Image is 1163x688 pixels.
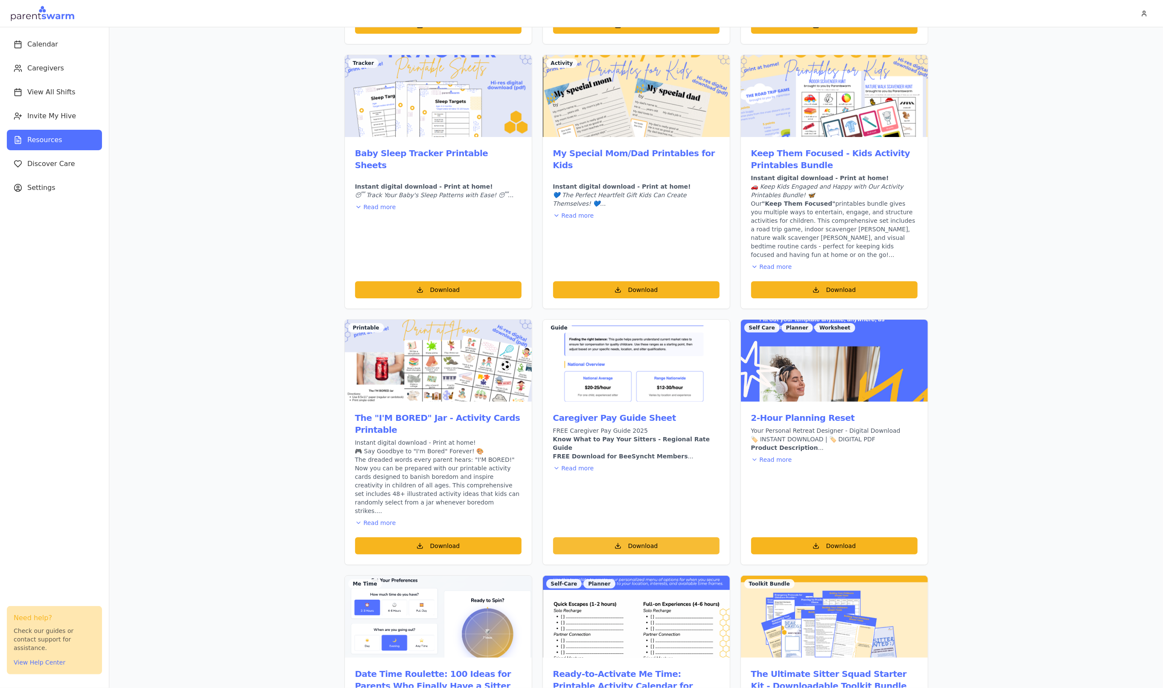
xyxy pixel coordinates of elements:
[10,5,75,22] img: Parentswarm Logo
[741,576,928,658] img: The Ultimate Sitter Squad Starter Kit - Downloadable Toolkit Bundle
[553,192,687,207] i: 💙 The Perfect Heartfelt Gift Kids Can Create Themselves! 💙
[815,323,855,332] div: Worksheet
[7,130,102,150] button: Resources
[553,281,720,298] button: Download
[27,159,75,169] span: Discover Care
[27,183,55,193] span: Settings
[751,174,918,259] div: Our printables bundle gives you multiple ways to entertain, engage, and structure activities for ...
[546,323,572,332] div: Guide
[741,320,928,402] img: 2-Hour Planning Reset
[355,174,522,199] div: ...
[751,537,918,554] button: Download
[345,320,532,402] img: The "I'M BORED" Jar - Activity Cards Printable
[762,200,835,207] b: "Keep Them Focused"
[553,174,720,208] div: ...
[553,453,688,460] b: FREE Download for BeeSyncht Members
[7,34,102,55] button: Calendar
[751,444,818,451] b: Product Description
[744,579,795,589] div: Toolkit Bundle
[543,320,730,402] img: Caregiver Pay Guide Sheet
[355,519,396,527] button: Read more
[553,464,594,472] button: Read more
[751,147,918,171] h3: Keep Them Focused - Kids Activity Printables Bundle
[553,412,720,424] h3: Caregiver Pay Guide Sheet
[546,579,582,589] div: Self-Care
[781,323,813,332] div: Planner
[355,192,508,198] i: 😴 Track Your Baby's Sleep Patterns with Ease! 😴
[7,58,102,79] button: Caregivers
[543,576,730,658] img: Ready-to-Activate Me Time: Printable Activity Calendar for Parents
[355,412,522,436] h3: The "I'M BORED" Jar - Activity Cards Printable
[751,426,918,452] div: Your Personal Retreat Designer - Digital Download 🏷️ INSTANT DOWNLOAD | 🏷️ DIGITAL PDF ...
[751,412,918,424] h3: 2-Hour Planning Reset
[553,211,594,220] button: Read more
[553,537,720,554] button: Download
[345,55,532,137] img: Baby Sleep Tracker Printable Sheets
[553,436,710,451] b: Know What to Pay Your Sitters - Regional Rate Guide
[27,39,58,50] span: Calendar
[553,183,691,190] b: Instant digital download - Print at home!
[7,154,102,174] button: Discover Care
[751,455,792,464] button: Read more
[355,147,522,171] h3: Baby Sleep Tracker Printable Sheets
[751,281,918,298] button: Download
[741,55,928,137] img: Keep Them Focused - Kids Activity Printables Bundle
[348,58,379,68] div: Tracker
[553,147,720,171] h3: My Special Mom/Dad Printables for Kids
[14,627,95,652] p: Check our guides or contact support for assistance.
[355,537,522,554] button: Download
[751,183,904,198] i: 🚗 Keep Kids Engaged and Happy with Our Activity Printables Bundle! 🦋
[355,203,396,211] button: Read more
[355,183,493,190] b: Instant digital download - Print at home!
[348,323,384,332] div: Printable
[348,579,382,589] div: Me Time
[751,262,792,271] button: Read more
[553,426,720,461] div: FREE Caregiver Pay Guide 2025 ...
[27,135,62,145] span: Resources
[27,111,76,121] span: Invite My Hive
[27,87,76,97] span: View All Shifts
[583,579,615,589] div: Planner
[14,658,65,667] button: View Help Center
[546,58,578,68] div: Activity
[345,576,532,658] img: Date Time Roulette: 100 Ideas for Parents Who Finally Have a Sitter
[355,438,522,515] div: Instant digital download - Print at home! 🎮 Say Goodbye to "I'm Bored" Forever! 🎨 The dreaded wor...
[355,281,522,298] button: Download
[27,63,64,73] span: Caregivers
[744,323,780,332] div: Self Care
[7,106,102,126] button: Invite My Hive
[7,82,102,102] button: View All Shifts
[14,613,95,623] h3: Need help?
[543,55,730,137] img: My Special Mom/Dad Printables for Kids
[751,175,889,181] b: Instant digital download - Print at home!
[7,178,102,198] button: Settings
